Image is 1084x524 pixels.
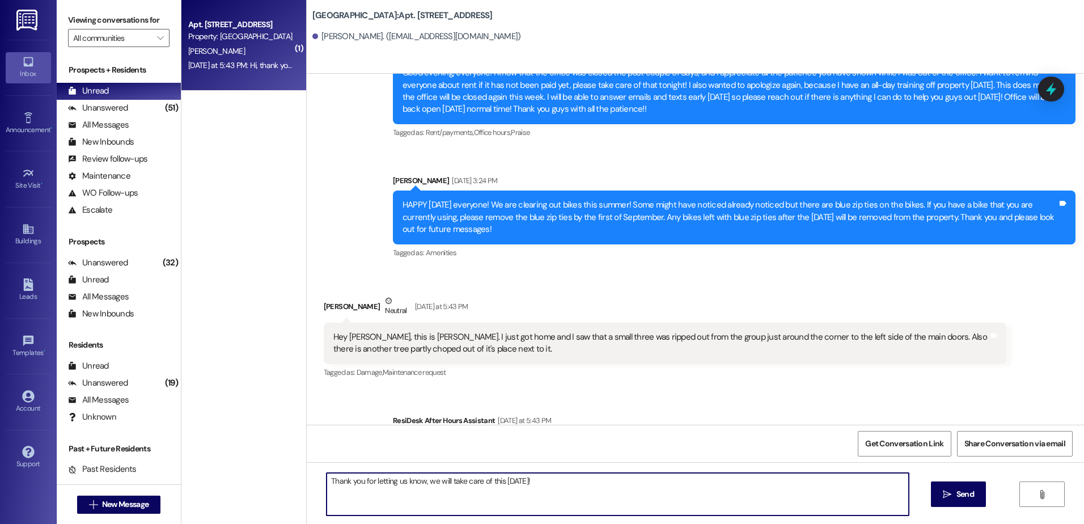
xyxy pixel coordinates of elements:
[6,331,51,362] a: Templates •
[327,473,908,515] textarea: Thank you for letting us know, we will take care of this [DATE]!
[495,415,551,426] div: [DATE] at 5:43 PM
[44,347,45,355] span: •
[188,60,854,70] div: [DATE] at 5:43 PM: Hi, thank you for your message. Our team will get back to you soon. Our office...
[511,128,530,137] span: Praise
[393,415,1075,430] div: ResiDesk After Hours Assistant
[474,128,511,137] span: Office hours ,
[957,431,1073,457] button: Share Conversation via email
[68,153,147,165] div: Review follow-ups
[393,244,1075,261] div: Tagged as:
[89,500,98,509] i: 
[68,257,128,269] div: Unanswered
[50,124,52,132] span: •
[162,99,181,117] div: (51)
[16,10,40,31] img: ResiDesk Logo
[312,31,521,43] div: [PERSON_NAME]. ([EMAIL_ADDRESS][DOMAIN_NAME])
[333,331,988,356] div: Hey [PERSON_NAME], this is [PERSON_NAME]. I just got home and I saw that a small three was ripped...
[188,46,245,56] span: [PERSON_NAME]
[68,377,128,389] div: Unanswered
[6,275,51,306] a: Leads
[68,360,109,372] div: Unread
[68,170,130,182] div: Maintenance
[68,394,129,406] div: All Messages
[412,301,468,312] div: [DATE] at 5:43 PM
[57,236,181,248] div: Prospects
[77,496,161,514] button: New Message
[188,19,293,31] div: Apt. [STREET_ADDRESS]
[312,10,493,22] b: [GEOGRAPHIC_DATA]: Apt. [STREET_ADDRESS]
[68,102,128,114] div: Unanswered
[68,463,137,475] div: Past Residents
[41,180,43,188] span: •
[68,411,116,423] div: Unknown
[426,248,456,257] span: Amenities
[943,490,951,499] i: 
[1038,490,1046,499] i: 
[357,367,383,377] span: Damage ,
[157,33,163,43] i: 
[68,187,138,199] div: WO Follow-ups
[6,442,51,473] a: Support
[73,29,151,47] input: All communities
[68,308,134,320] div: New Inbounds
[865,438,943,450] span: Get Conversation Link
[68,85,109,97] div: Unread
[57,339,181,351] div: Residents
[6,387,51,417] a: Account
[403,67,1057,116] div: Good evening, everyone! I know that the office was closed the past couple of days, and I apprecia...
[324,295,1006,323] div: [PERSON_NAME]
[964,438,1065,450] span: Share Conversation via email
[57,64,181,76] div: Prospects + Residents
[160,254,181,272] div: (32)
[68,119,129,131] div: All Messages
[393,124,1075,141] div: Tagged as:
[68,274,109,286] div: Unread
[324,364,1006,381] div: Tagged as:
[102,498,149,510] span: New Message
[931,481,986,507] button: Send
[57,443,181,455] div: Past + Future Residents
[6,52,51,83] a: Inbox
[68,204,112,216] div: Escalate
[6,164,51,195] a: Site Visit •
[449,175,497,187] div: [DATE] 3:24 PM
[383,367,446,377] span: Maintenance request
[393,175,1075,191] div: [PERSON_NAME]
[68,291,129,303] div: All Messages
[162,374,181,392] div: (19)
[403,199,1057,235] div: HAPPY [DATE] everyone! We are clearing out bikes this summer! Some might have noticed already not...
[956,488,974,500] span: Send
[68,136,134,148] div: New Inbounds
[858,431,951,457] button: Get Conversation Link
[188,31,293,43] div: Property: [GEOGRAPHIC_DATA]
[6,219,51,250] a: Buildings
[426,128,474,137] span: Rent/payments ,
[68,11,170,29] label: Viewing conversations for
[383,295,409,319] div: Neutral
